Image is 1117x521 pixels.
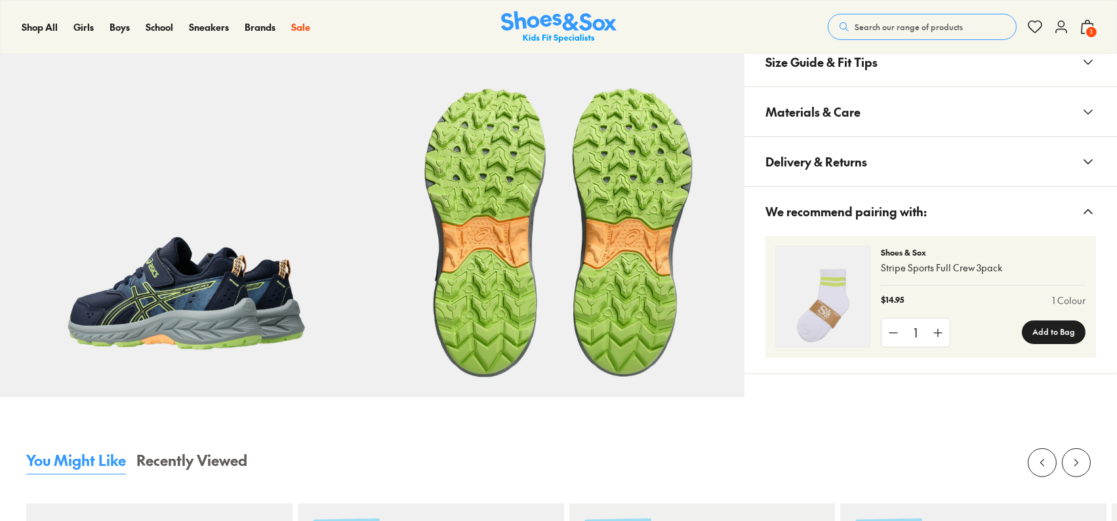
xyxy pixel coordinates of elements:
span: Search our range of products [855,21,963,33]
a: Sneakers [189,20,229,34]
span: Sale [291,20,310,33]
button: You Might Like [26,450,126,474]
img: SNS_Logo_Responsive.svg [501,11,617,43]
img: 9-551363_1 [373,25,745,397]
button: Recently Viewed [136,450,247,474]
span: Delivery & Returns [765,142,867,181]
p: Shoes & Sox [881,246,1086,258]
a: Sale [291,20,310,34]
span: Size Guide & Fit Tips [765,43,878,81]
button: 1 [1080,12,1095,41]
button: We recommend pairing with: [744,187,1117,236]
p: $14.95 [881,294,904,307]
a: 1 Colour [1052,294,1086,307]
span: Shop All [22,20,58,33]
span: We recommend pairing with: [765,192,927,231]
button: Add to Bag [1022,320,1086,344]
a: Girls [73,20,94,34]
span: Sneakers [189,20,229,33]
span: Materials & Care [765,92,861,131]
span: Girls [73,20,94,33]
span: Brands [245,20,275,33]
a: Shoes & Sox [501,11,617,43]
button: Size Guide & Fit Tips [744,37,1117,87]
button: Search our range of products [828,14,1017,40]
a: School [146,20,173,34]
a: Brands [245,20,275,34]
span: Boys [110,20,130,33]
button: Delivery & Returns [744,137,1117,186]
p: Stripe Sports Full Crew 3pack [881,261,1086,275]
img: 4-493186_1 [776,246,870,347]
a: Boys [110,20,130,34]
span: School [146,20,173,33]
a: Shop All [22,20,58,34]
button: Materials & Care [744,87,1117,136]
span: 1 [1085,26,1098,39]
div: 1 [905,318,926,347]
